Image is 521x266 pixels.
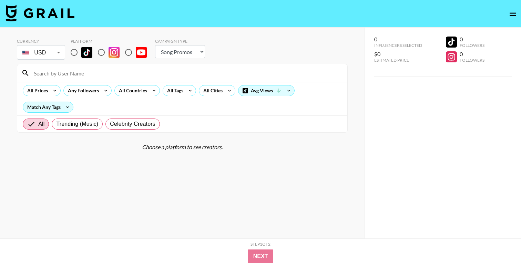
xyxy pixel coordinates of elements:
[199,85,224,96] div: All Cities
[136,47,147,58] img: YouTube
[17,144,348,151] div: Choose a platform to see creators.
[56,120,98,128] span: Trending (Music)
[374,58,422,63] div: Estimated Price
[460,36,484,43] div: 0
[81,47,92,58] img: TikTok
[374,36,422,43] div: 0
[109,47,120,58] img: Instagram
[238,85,294,96] div: Avg Views
[23,85,49,96] div: All Prices
[374,51,422,58] div: $0
[460,51,484,58] div: 0
[163,85,185,96] div: All Tags
[71,39,152,44] div: Platform
[115,85,149,96] div: All Countries
[460,58,484,63] div: Followers
[460,43,484,48] div: Followers
[487,232,513,258] iframe: Drift Widget Chat Controller
[17,39,65,44] div: Currency
[374,43,422,48] div: Influencers Selected
[251,242,270,247] div: Step 1 of 2
[64,85,100,96] div: Any Followers
[6,5,74,21] img: Grail Talent
[23,102,73,112] div: Match Any Tags
[155,39,205,44] div: Campaign Type
[506,7,520,21] button: open drawer
[38,120,44,128] span: All
[18,47,64,59] div: USD
[30,68,343,79] input: Search by User Name
[248,249,274,263] button: Next
[110,120,155,128] span: Celebrity Creators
